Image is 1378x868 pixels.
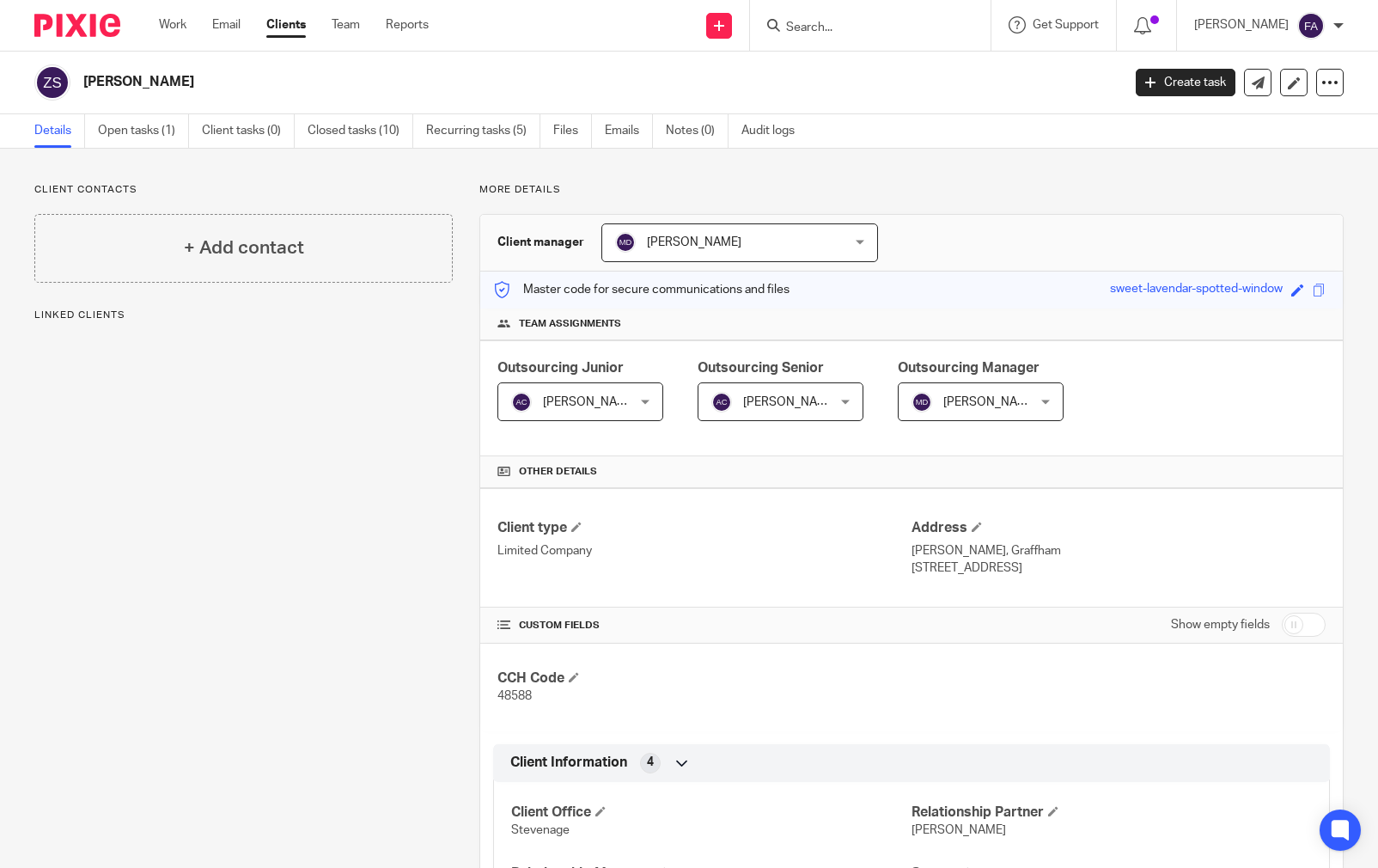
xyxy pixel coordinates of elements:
[912,542,1326,559] p: [PERSON_NAME], Graffham
[159,16,186,34] a: Work
[1171,616,1270,633] label: Show empty fields
[497,619,912,633] h4: CUSTOM FIELDS
[511,392,532,413] img: svg%3E
[266,16,306,34] a: Clients
[511,824,570,836] span: Stevenage
[34,14,120,37] img: Pixie
[519,317,621,331] span: Team assignments
[553,114,592,148] a: Files
[912,824,1006,836] span: [PERSON_NAME]
[83,73,905,91] h2: [PERSON_NAME]
[1136,69,1235,96] a: Create task
[497,542,912,559] p: Limited Company
[308,114,413,148] a: Closed tasks (10)
[912,804,1312,822] h4: Relationship Partner
[543,396,637,408] span: [PERSON_NAME]
[743,396,838,408] span: [PERSON_NAME]
[426,114,540,148] a: Recurring tasks (5)
[497,234,584,251] h3: Client manager
[202,114,295,148] a: Client tasks (0)
[497,690,532,702] span: 48588
[519,465,597,479] span: Other details
[912,392,932,413] img: svg%3E
[1033,19,1099,31] span: Get Support
[666,114,729,148] a: Notes (0)
[647,754,654,771] span: 4
[184,235,304,261] h4: + Add contact
[1110,280,1283,300] div: sweet-lavendar-spotted-window
[605,114,653,148] a: Emails
[497,669,912,688] h4: CCH Code
[1297,12,1325,40] img: svg%3E
[497,361,624,375] span: Outsourcing Junior
[647,236,741,248] span: [PERSON_NAME]
[698,361,824,375] span: Outsourcing Senior
[332,16,360,34] a: Team
[943,396,1038,408] span: [PERSON_NAME]
[34,64,70,101] img: svg%3E
[898,361,1040,375] span: Outsourcing Manager
[510,754,627,772] span: Client Information
[493,281,790,298] p: Master code for secure communications and files
[912,559,1326,577] p: [STREET_ADDRESS]
[34,309,453,322] p: Linked clients
[34,114,85,148] a: Details
[1194,16,1289,34] p: [PERSON_NAME]
[784,21,939,36] input: Search
[615,232,636,253] img: svg%3E
[386,16,429,34] a: Reports
[741,114,808,148] a: Audit logs
[711,392,732,413] img: svg%3E
[34,183,453,197] p: Client contacts
[497,519,912,537] h4: Client type
[511,804,912,822] h4: Client Office
[912,519,1326,537] h4: Address
[212,16,241,34] a: Email
[479,183,1344,197] p: More details
[98,114,189,148] a: Open tasks (1)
